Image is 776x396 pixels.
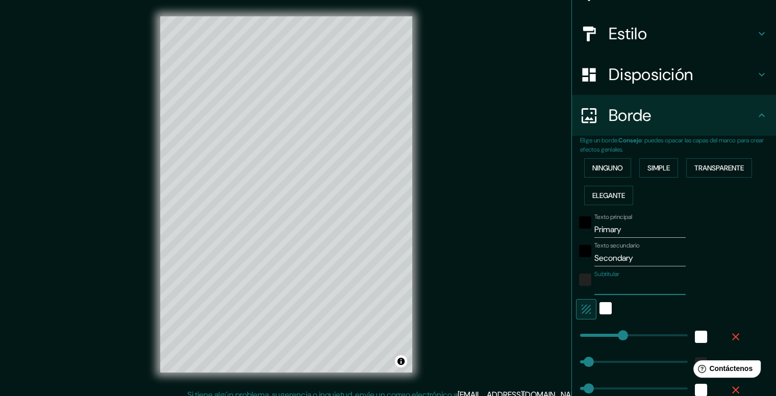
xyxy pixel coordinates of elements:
[599,302,612,314] button: blanco
[579,216,591,229] button: negro
[584,186,633,205] button: Elegante
[647,163,670,172] font: Simple
[609,64,693,85] font: Disposición
[609,23,647,44] font: Estilo
[580,136,618,144] font: Elige un borde.
[572,54,776,95] div: Disposición
[592,191,625,200] font: Elegante
[618,136,642,144] font: Consejo
[592,163,623,172] font: Ninguno
[579,245,591,257] button: negro
[572,95,776,136] div: Borde
[594,213,632,221] font: Texto principal
[609,105,652,126] font: Borde
[685,356,765,385] iframe: Lanzador de widgets de ayuda
[580,136,764,154] font: : puedes opacar las capas del marco para crear efectos geniales.
[694,163,744,172] font: Transparente
[395,355,407,367] button: Activar o desactivar atribución
[579,274,591,286] button: color-222222
[686,158,752,178] button: Transparente
[584,158,631,178] button: Ninguno
[639,158,678,178] button: Simple
[695,384,707,396] button: blanco
[594,270,619,278] font: Subtitular
[572,13,776,54] div: Estilo
[594,241,640,250] font: Texto secundario
[695,331,707,343] button: blanco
